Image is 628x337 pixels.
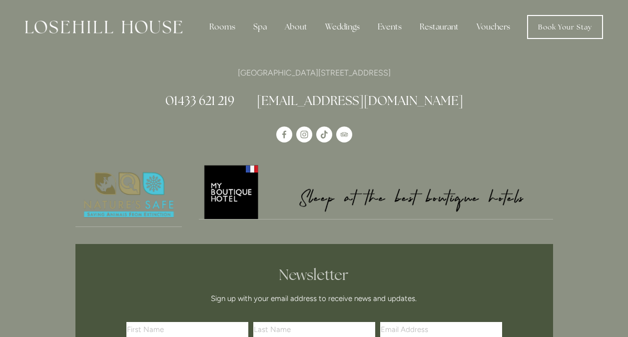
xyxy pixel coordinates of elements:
[130,292,499,304] p: Sign up with your email address to receive news and updates.
[380,322,502,337] input: Email Address
[253,322,375,337] input: Last Name
[317,17,368,37] div: Weddings
[316,126,332,142] a: TikTok
[75,163,182,226] img: Nature's Safe - Logo
[199,163,553,219] img: My Boutique Hotel - Logo
[336,126,352,142] a: TripAdvisor
[412,17,467,37] div: Restaurant
[130,266,499,284] h2: Newsletter
[245,17,275,37] div: Spa
[469,17,518,37] a: Vouchers
[296,126,312,142] a: Instagram
[75,163,182,227] a: Nature's Safe - Logo
[370,17,410,37] div: Events
[126,322,248,337] input: First Name
[201,17,243,37] div: Rooms
[75,66,553,79] p: [GEOGRAPHIC_DATA][STREET_ADDRESS]
[165,92,234,108] a: 01433 621 219
[527,15,603,39] a: Book Your Stay
[276,126,292,142] a: Losehill House Hotel & Spa
[257,92,463,108] a: [EMAIL_ADDRESS][DOMAIN_NAME]
[277,17,315,37] div: About
[25,20,182,33] img: Losehill House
